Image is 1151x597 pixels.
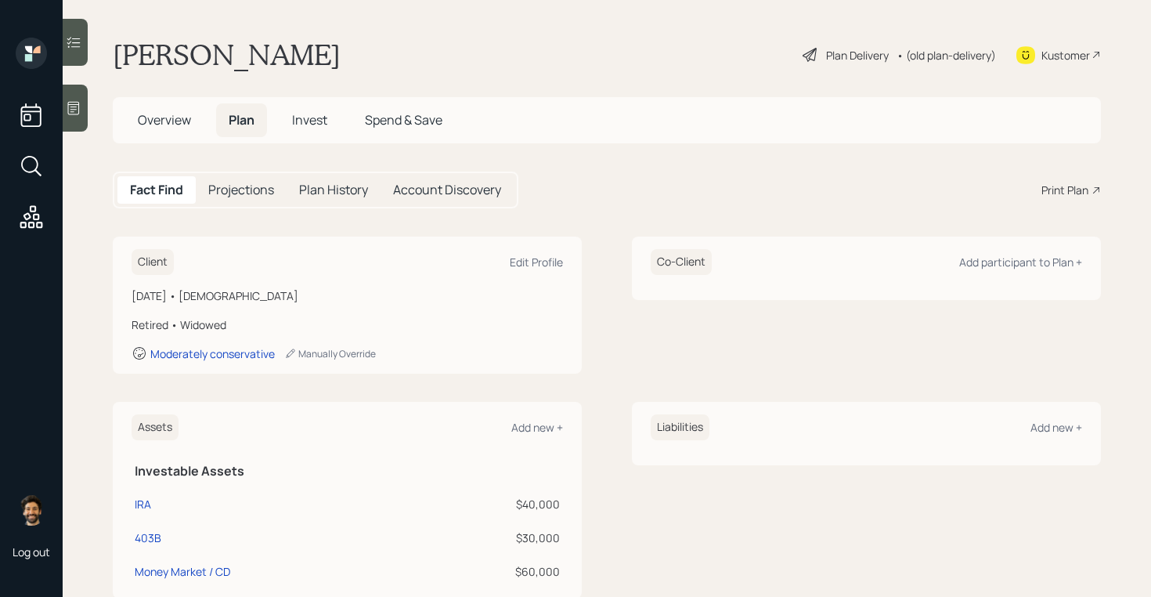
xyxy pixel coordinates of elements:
[132,249,174,275] h6: Client
[135,530,161,546] div: 403B
[511,420,563,435] div: Add new +
[959,255,1082,270] div: Add participant to Plan +
[365,111,442,128] span: Spend & Save
[1041,47,1090,63] div: Kustomer
[135,563,230,580] div: Money Market / CD
[651,249,712,275] h6: Co-Client
[826,47,889,63] div: Plan Delivery
[150,346,275,361] div: Moderately conservative
[135,464,560,479] h5: Investable Assets
[113,38,341,72] h1: [PERSON_NAME]
[422,530,560,546] div: $30,000
[130,183,183,197] h5: Fact Find
[422,563,560,580] div: $60,000
[1030,420,1082,435] div: Add new +
[132,317,563,333] div: Retired • Widowed
[132,414,179,440] h6: Assets
[651,414,709,440] h6: Liabilities
[208,183,274,197] h5: Projections
[510,255,563,270] div: Edit Profile
[422,496,560,512] div: $40,000
[299,183,368,197] h5: Plan History
[1041,182,1088,198] div: Print Plan
[132,288,563,304] div: [DATE] • [DEMOGRAPHIC_DATA]
[284,347,376,360] div: Manually Override
[229,111,254,128] span: Plan
[138,111,191,128] span: Overview
[393,183,501,197] h5: Account Discovery
[135,496,151,512] div: IRA
[16,494,47,526] img: eric-schwartz-headshot.png
[292,111,327,128] span: Invest
[13,545,50,559] div: Log out
[897,47,996,63] div: • (old plan-delivery)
